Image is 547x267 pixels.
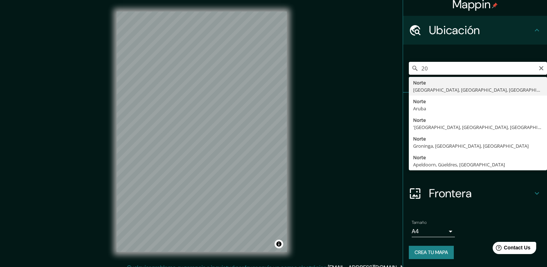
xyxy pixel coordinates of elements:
[409,246,454,259] button: Crea tu mapa
[413,79,543,86] div: Norte
[413,98,543,105] div: Norte
[403,93,547,121] div: Alfileres
[413,124,543,131] div: '[GEOGRAPHIC_DATA], [GEOGRAPHIC_DATA], [GEOGRAPHIC_DATA]
[413,142,543,149] div: Groninga, [GEOGRAPHIC_DATA], [GEOGRAPHIC_DATA]
[412,220,426,226] label: Tamaño
[412,226,455,237] div: A4
[403,16,547,45] div: Ubicación
[429,186,533,201] h4: Frontera
[413,135,543,142] div: Norte
[483,239,539,259] iframe: Help widget launcher
[413,105,543,112] div: Aruba
[403,121,547,150] div: Estilo
[413,86,543,93] div: [GEOGRAPHIC_DATA], [GEOGRAPHIC_DATA], [GEOGRAPHIC_DATA]
[275,240,283,248] button: Toggle attribution
[409,62,547,75] input: Pick your city or area
[429,157,533,172] h4: Diseño
[117,11,287,252] canvas: Map
[413,161,543,168] div: Apeldoorn, Güeldres, [GEOGRAPHIC_DATA]
[538,64,544,71] button: Clear
[403,150,547,179] div: Diseño
[403,179,547,208] div: Frontera
[413,116,543,124] div: Norte
[492,3,498,8] img: pin-icon.png
[413,154,543,161] div: Norte
[429,23,533,37] h4: Ubicación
